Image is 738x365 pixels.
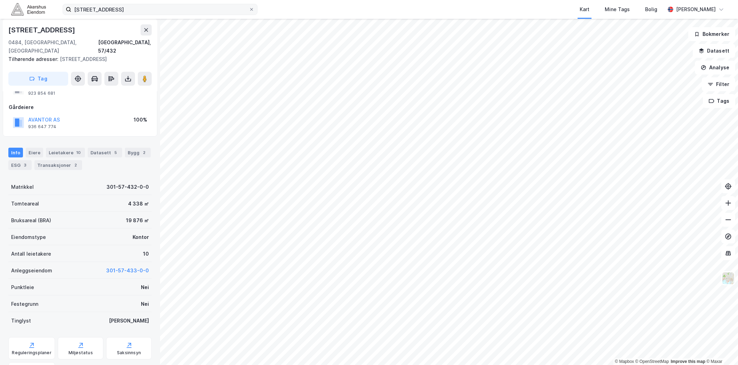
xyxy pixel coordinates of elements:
button: Tag [8,72,68,86]
div: Tinglyst [11,317,31,325]
div: [STREET_ADDRESS] [8,24,77,36]
iframe: Chat Widget [703,332,738,365]
button: Analyse [695,61,735,75]
div: Bruksareal (BRA) [11,216,51,225]
div: 10 [143,250,149,258]
div: Matrikkel [11,183,34,191]
div: Bolig [645,5,657,14]
div: Tomteareal [11,200,39,208]
span: Tilhørende adresser: [8,56,60,62]
div: 5 [112,149,119,156]
div: Gårdeiere [9,103,151,111]
div: Eiere [26,148,43,157]
a: OpenStreetMap [635,359,669,364]
div: [PERSON_NAME] [109,317,149,325]
div: Nei [141,300,149,308]
div: Mine Tags [605,5,630,14]
div: 0484, [GEOGRAPHIC_DATA], [GEOGRAPHIC_DATA] [8,38,98,55]
div: ESG [8,160,32,170]
input: Søk på adresse, matrikkel, gårdeiere, leietakere eller personer [71,4,249,15]
div: Leietakere [46,148,85,157]
div: Antall leietakere [11,250,51,258]
a: Mapbox [615,359,634,364]
div: Nei [141,283,149,292]
div: 923 854 681 [28,91,55,96]
div: [PERSON_NAME] [676,5,716,14]
div: 2 [141,149,148,156]
div: Kontrollprogram for chat [703,332,738,365]
div: Miljøstatus [69,350,93,356]
div: 10 [75,149,82,156]
div: Reguleringsplaner [12,350,51,356]
div: 3 [22,162,29,169]
div: 2 [72,162,79,169]
button: Tags [703,94,735,108]
div: Datasett [88,148,122,157]
button: Filter [702,77,735,91]
div: Saksinnsyn [117,350,141,356]
div: 936 647 774 [28,124,56,130]
button: 301-57-433-0-0 [106,266,149,275]
div: [GEOGRAPHIC_DATA], 57/432 [98,38,152,55]
div: [STREET_ADDRESS] [8,55,146,63]
div: 100% [134,116,147,124]
img: akershus-eiendom-logo.9091f326c980b4bce74ccdd9f866810c.svg [11,3,46,15]
div: 4 338 ㎡ [128,200,149,208]
button: Datasett [693,44,735,58]
div: Info [8,148,23,157]
div: Transaksjoner [34,160,82,170]
div: Eiendomstype [11,233,46,241]
div: Kart [580,5,589,14]
div: Festegrunn [11,300,38,308]
div: 301-57-432-0-0 [106,183,149,191]
img: Z [722,272,735,285]
a: Improve this map [671,359,705,364]
div: Anleggseiendom [11,266,52,275]
div: Bygg [125,148,151,157]
div: Kontor [133,233,149,241]
div: 19 876 ㎡ [126,216,149,225]
div: Punktleie [11,283,34,292]
button: Bokmerker [688,27,735,41]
